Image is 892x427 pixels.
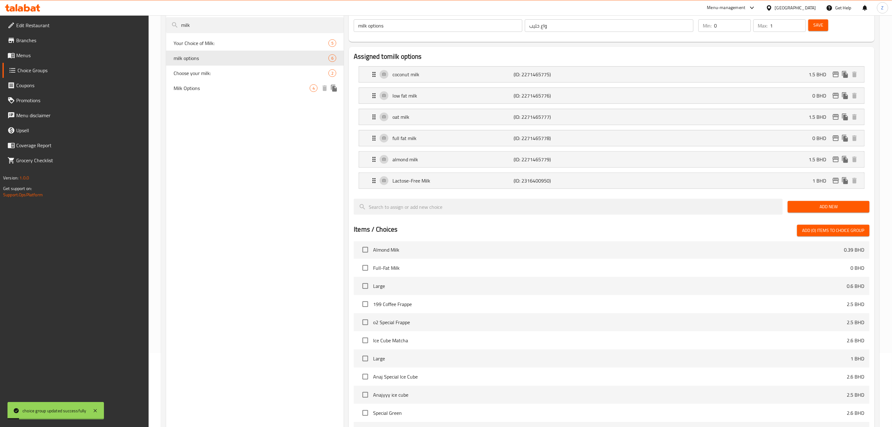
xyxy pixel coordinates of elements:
[847,337,865,344] p: 2.6 BHD
[174,84,310,92] span: Milk Options
[850,70,859,79] button: delete
[329,40,336,46] span: 5
[310,84,318,92] div: Choices
[373,391,847,399] span: Anajyyy ice cube
[359,243,372,256] span: Select choice
[809,113,831,121] p: 1.5 BHD
[703,22,712,29] p: Min:
[392,177,514,184] p: Lactose-Free Milk
[359,67,864,82] div: Expand
[373,264,851,272] span: Full-Fat Milk
[359,130,864,146] div: Expand
[2,93,149,108] a: Promotions
[329,55,336,61] span: 6
[851,355,865,362] p: 1 BHD
[166,51,344,66] div: milk options6
[16,142,144,149] span: Coverage Report
[840,176,850,185] button: duplicate
[844,246,865,254] p: 0.39 BHD
[831,176,840,185] button: edit
[354,85,870,106] li: Expand
[354,52,870,61] h2: Assigned to milk options
[851,264,865,272] p: 0 BHD
[392,71,514,78] p: coconut milk
[392,113,514,121] p: oat milk
[16,157,144,164] span: Grocery Checklist
[831,133,840,143] button: edit
[166,36,344,51] div: Your Choice of Milk:5
[2,33,149,48] a: Branches
[812,177,831,184] p: 1 BHD
[707,4,746,12] div: Menu-management
[808,19,828,31] button: Save
[373,300,847,308] span: 199 Coffee Frappe
[166,66,344,81] div: Choose your milk:2
[802,227,865,234] span: Add (0) items to choice group
[354,170,870,191] li: Expand
[514,71,595,78] p: (ID: 2271465775)
[174,54,328,62] span: milk options
[354,149,870,170] li: Expand
[359,261,372,274] span: Select choice
[831,70,840,79] button: edit
[3,174,18,182] span: Version:
[847,319,865,326] p: 2.5 BHD
[19,174,29,182] span: 1.0.0
[354,64,870,85] li: Expand
[809,156,831,163] p: 1.5 BHD
[166,17,344,33] input: search
[359,388,372,401] span: Select choice
[359,152,864,167] div: Expand
[354,106,870,128] li: Expand
[775,4,816,11] div: [GEOGRAPHIC_DATA]
[166,81,344,96] div: Milk Options4deleteduplicate
[514,92,595,99] p: (ID: 2271465776)
[16,37,144,44] span: Branches
[514,134,595,142] p: (ID: 2271465778)
[514,177,595,184] p: (ID: 2316400950)
[850,155,859,164] button: delete
[514,113,595,121] p: (ID: 2271465777)
[840,91,850,100] button: duplicate
[3,184,32,193] span: Get support on:
[359,370,372,383] span: Select choice
[373,355,851,362] span: Large
[788,201,870,213] button: Add New
[373,319,847,326] span: o2 Special Frappe
[3,191,43,199] a: Support.OpsPlatform
[392,92,514,99] p: low fat milk
[359,173,864,188] div: Expand
[840,155,850,164] button: duplicate
[359,279,372,293] span: Select choice
[840,112,850,122] button: duplicate
[847,300,865,308] p: 2.5 BHD
[847,373,865,380] p: 2.6 BHD
[793,203,865,211] span: Add New
[2,138,149,153] a: Coverage Report
[174,39,328,47] span: Your Choice of Milk:
[392,156,514,163] p: almond milk
[847,391,865,399] p: 2.5 BHD
[373,409,847,417] span: Special Green
[310,85,317,91] span: 4
[16,127,144,134] span: Upsell
[2,123,149,138] a: Upsell
[881,4,884,11] span: Z
[359,109,864,125] div: Expand
[328,69,336,77] div: Choices
[16,112,144,119] span: Menu disclaimer
[840,70,850,79] button: duplicate
[831,155,840,164] button: edit
[2,108,149,123] a: Menu disclaimer
[354,128,870,149] li: Expand
[373,337,847,344] span: Ice Cube Matcha
[359,316,372,329] span: Select choice
[850,112,859,122] button: delete
[2,18,149,33] a: Edit Restaurant
[373,282,847,290] span: Large
[329,70,336,76] span: 2
[354,225,397,234] h2: Items / Choices
[2,78,149,93] a: Coupons
[16,52,144,59] span: Menus
[812,92,831,99] p: 0 BHD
